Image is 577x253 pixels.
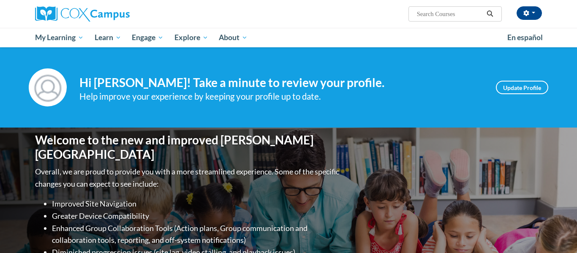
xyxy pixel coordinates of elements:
[30,28,89,47] a: My Learning
[52,222,341,247] li: Enhanced Group Collaboration Tools (Action plans, Group communication and collaboration tools, re...
[502,29,548,46] a: En español
[35,33,84,43] span: My Learning
[22,28,555,47] div: Main menu
[219,33,248,43] span: About
[79,76,483,90] h4: Hi [PERSON_NAME]! Take a minute to review your profile.
[29,68,67,106] img: Profile Image
[416,9,484,19] input: Search Courses
[517,6,542,20] button: Account Settings
[174,33,208,43] span: Explore
[35,133,341,161] h1: Welcome to the new and improved [PERSON_NAME][GEOGRAPHIC_DATA]
[169,28,214,47] a: Explore
[52,198,341,210] li: Improved Site Navigation
[484,9,496,19] button: Search
[79,90,483,103] div: Help improve your experience by keeping your profile up to date.
[35,6,130,22] img: Cox Campus
[52,210,341,222] li: Greater Device Compatibility
[132,33,163,43] span: Engage
[496,81,548,94] a: Update Profile
[543,219,570,246] iframe: Button to launch messaging window
[95,33,121,43] span: Learn
[126,28,169,47] a: Engage
[214,28,253,47] a: About
[89,28,127,47] a: Learn
[35,166,341,190] p: Overall, we are proud to provide you with a more streamlined experience. Some of the specific cha...
[507,33,543,42] span: En español
[35,6,196,22] a: Cox Campus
